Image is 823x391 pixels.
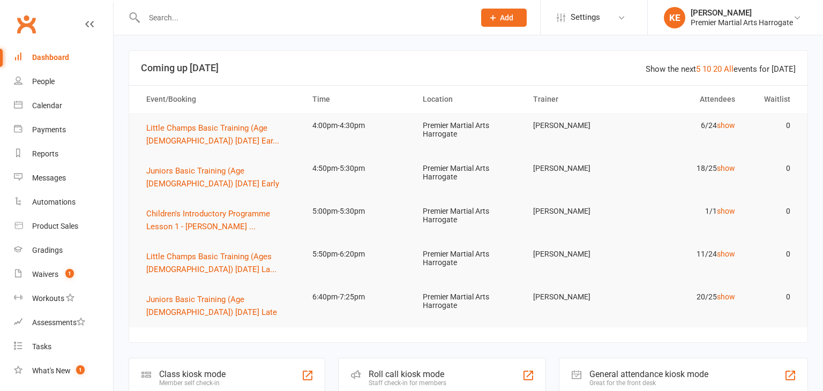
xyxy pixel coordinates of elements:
[146,164,293,190] button: Juniors Basic Training (Age [DEMOGRAPHIC_DATA]) [DATE] Early
[146,250,293,276] button: Little Champs Basic Training (Ages [DEMOGRAPHIC_DATA]) [DATE] La...
[32,149,58,158] div: Reports
[76,365,85,374] span: 1
[14,46,113,70] a: Dashboard
[717,164,735,172] a: show
[146,207,293,233] button: Children's Introductory Programme Lesson 1 - [PERSON_NAME] ...
[14,166,113,190] a: Messages
[14,238,113,262] a: Gradings
[745,284,800,310] td: 0
[369,379,446,387] div: Staff check-in for members
[32,53,69,62] div: Dashboard
[634,86,744,113] th: Attendees
[14,190,113,214] a: Automations
[724,64,734,74] a: All
[14,70,113,94] a: People
[691,8,793,18] div: [PERSON_NAME]
[14,142,113,166] a: Reports
[146,166,279,189] span: Juniors Basic Training (Age [DEMOGRAPHIC_DATA]) [DATE] Early
[413,86,523,113] th: Location
[159,369,226,379] div: Class kiosk mode
[745,113,800,138] td: 0
[14,214,113,238] a: Product Sales
[664,7,685,28] div: KE
[14,311,113,335] a: Assessments
[32,318,85,327] div: Assessments
[14,94,113,118] a: Calendar
[32,222,78,230] div: Product Sales
[146,209,270,231] span: Children's Introductory Programme Lesson 1 - [PERSON_NAME] ...
[146,122,293,147] button: Little Champs Basic Training (Age [DEMOGRAPHIC_DATA]) [DATE] Ear...
[523,113,634,138] td: [PERSON_NAME]
[571,5,600,29] span: Settings
[745,156,800,181] td: 0
[523,242,634,267] td: [PERSON_NAME]
[32,77,55,86] div: People
[413,199,523,232] td: Premier Martial Arts Harrogate
[634,156,744,181] td: 18/25
[303,284,413,310] td: 6:40pm-7:25pm
[481,9,527,27] button: Add
[146,252,276,274] span: Little Champs Basic Training (Ages [DEMOGRAPHIC_DATA]) [DATE] La...
[32,198,76,206] div: Automations
[717,292,735,301] a: show
[146,295,277,317] span: Juniors Basic Training (Age [DEMOGRAPHIC_DATA]) [DATE] Late
[159,379,226,387] div: Member self check-in
[717,250,735,258] a: show
[523,86,634,113] th: Trainer
[32,101,62,110] div: Calendar
[696,64,700,74] a: 5
[303,199,413,224] td: 5:00pm-5:30pm
[141,10,467,25] input: Search...
[745,242,800,267] td: 0
[14,262,113,287] a: Waivers 1
[303,156,413,181] td: 4:50pm-5:30pm
[32,270,58,279] div: Waivers
[65,269,74,278] span: 1
[32,342,51,351] div: Tasks
[14,287,113,311] a: Workouts
[702,64,711,74] a: 10
[14,359,113,383] a: What's New1
[500,13,513,22] span: Add
[634,284,744,310] td: 20/25
[146,123,279,146] span: Little Champs Basic Training (Age [DEMOGRAPHIC_DATA]) [DATE] Ear...
[634,199,744,224] td: 1/1
[691,18,793,27] div: Premier Martial Arts Harrogate
[523,284,634,310] td: [PERSON_NAME]
[646,63,796,76] div: Show the next events for [DATE]
[14,335,113,359] a: Tasks
[32,294,64,303] div: Workouts
[413,242,523,275] td: Premier Martial Arts Harrogate
[523,199,634,224] td: [PERSON_NAME]
[745,199,800,224] td: 0
[413,113,523,147] td: Premier Martial Arts Harrogate
[303,86,413,113] th: Time
[141,63,796,73] h3: Coming up [DATE]
[745,86,800,113] th: Waitlist
[303,242,413,267] td: 5:50pm-6:20pm
[137,86,303,113] th: Event/Booking
[32,366,71,375] div: What's New
[713,64,722,74] a: 20
[589,379,708,387] div: Great for the front desk
[717,121,735,130] a: show
[13,11,40,37] a: Clubworx
[369,369,446,379] div: Roll call kiosk mode
[634,242,744,267] td: 11/24
[413,284,523,318] td: Premier Martial Arts Harrogate
[14,118,113,142] a: Payments
[32,125,66,134] div: Payments
[589,369,708,379] div: General attendance kiosk mode
[303,113,413,138] td: 4:00pm-4:30pm
[32,246,63,254] div: Gradings
[634,113,744,138] td: 6/24
[32,174,66,182] div: Messages
[717,207,735,215] a: show
[413,156,523,190] td: Premier Martial Arts Harrogate
[523,156,634,181] td: [PERSON_NAME]
[146,293,293,319] button: Juniors Basic Training (Age [DEMOGRAPHIC_DATA]) [DATE] Late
